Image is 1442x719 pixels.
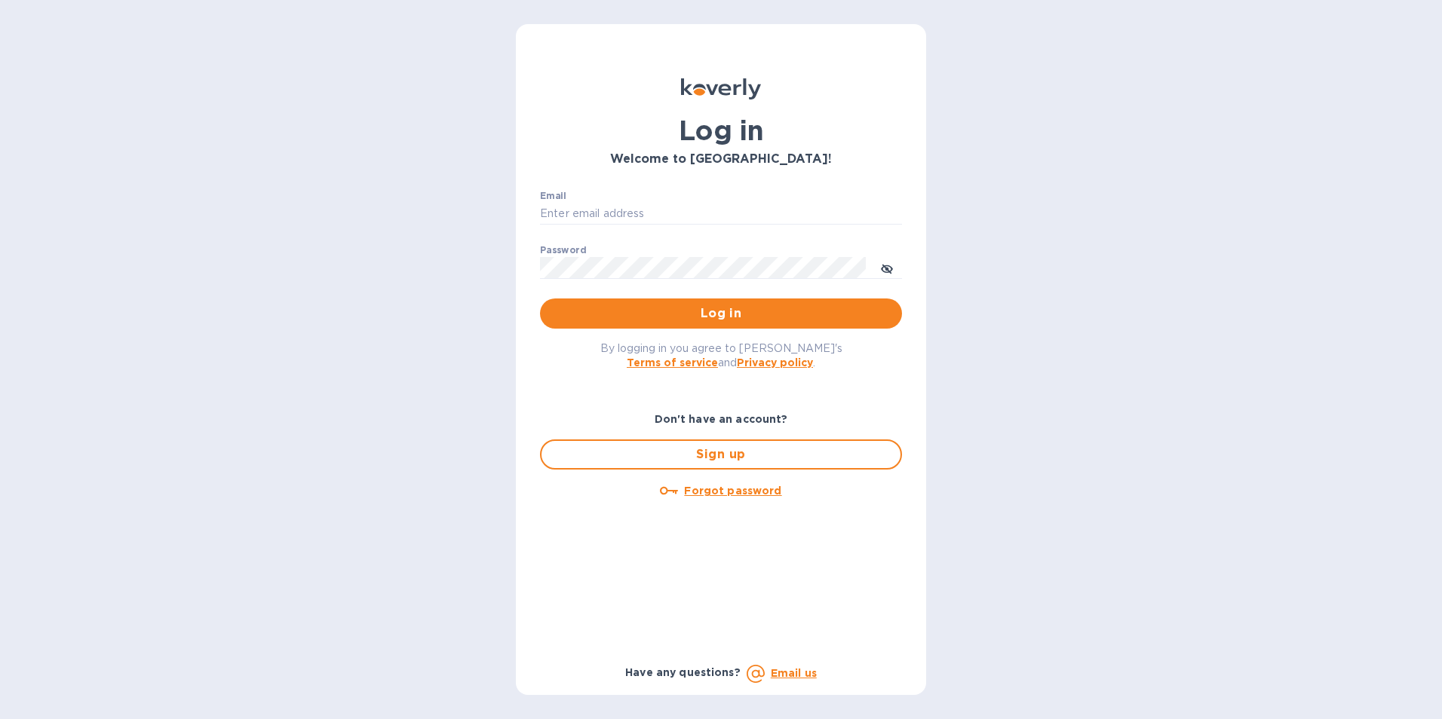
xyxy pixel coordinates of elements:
[540,203,902,225] input: Enter email address
[540,115,902,146] h1: Log in
[627,356,718,369] a: Terms of service
[540,439,902,470] button: Sign up
[554,445,888,464] span: Sign up
[625,666,741,678] b: Have any questions?
[540,191,566,200] label: Email
[737,356,813,369] a: Privacy policy
[540,246,586,255] label: Password
[655,413,788,425] b: Don't have an account?
[872,252,902,283] button: toggle password visibility
[771,667,817,679] a: Email us
[540,298,902,329] button: Log in
[684,485,781,497] u: Forgot password
[552,304,890,323] span: Log in
[681,78,761,99] img: Koverly
[540,152,902,167] h3: Welcome to [GEOGRAPHIC_DATA]!
[600,342,842,369] span: By logging in you agree to [PERSON_NAME]'s and .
